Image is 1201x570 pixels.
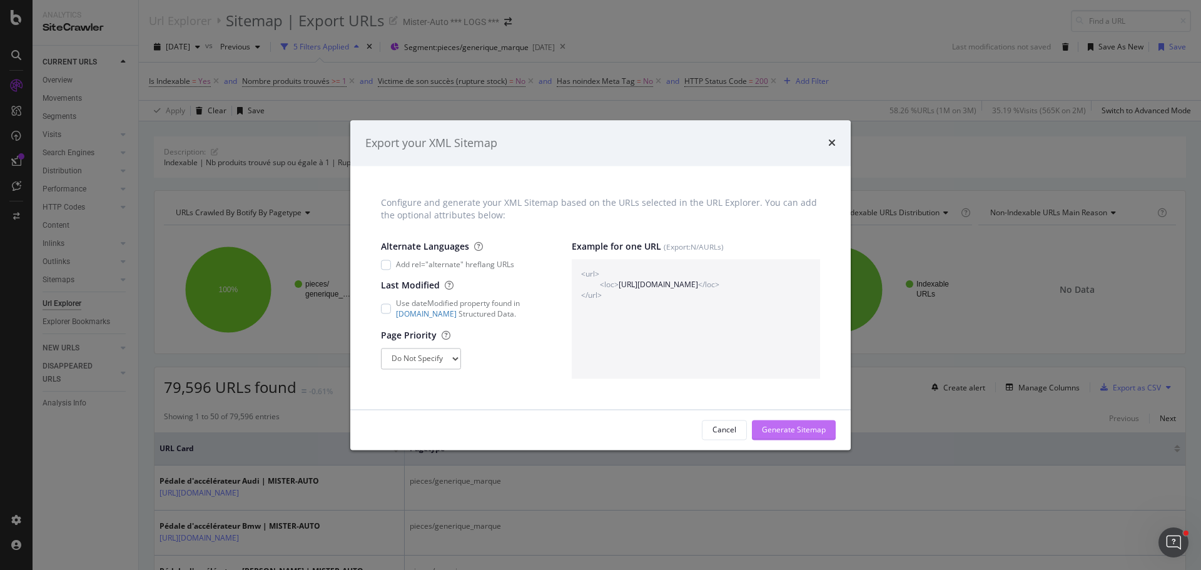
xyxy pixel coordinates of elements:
div: times [828,135,836,151]
span: <url> [581,269,811,280]
span: [URL][DOMAIN_NAME] [619,280,698,290]
div: Generate Sitemap [762,424,826,435]
span: </url> [581,290,811,301]
iframe: Intercom live chat [1158,527,1188,557]
div: Export your XML Sitemap [365,135,497,151]
a: [DOMAIN_NAME] [396,309,457,320]
small: (Export: N/A URLs) [664,242,724,252]
label: Alternate Languages [381,241,483,253]
button: Generate Sitemap [752,420,836,440]
span: Use dateModified property found in Structured Data. [396,298,547,320]
label: Page Priority [381,329,450,342]
span: </loc> [698,280,719,290]
span: Add rel="alternate" hreflang URLs [396,260,514,270]
label: Example for one URL [572,241,820,253]
div: Cancel [712,424,736,435]
button: Cancel [702,420,747,440]
div: modal [350,120,851,450]
div: Configure and generate your XML Sitemap based on the URLs selected in the URL Explorer. You can a... [381,197,820,222]
label: Last Modified [381,280,454,292]
span: <loc> [600,280,619,290]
